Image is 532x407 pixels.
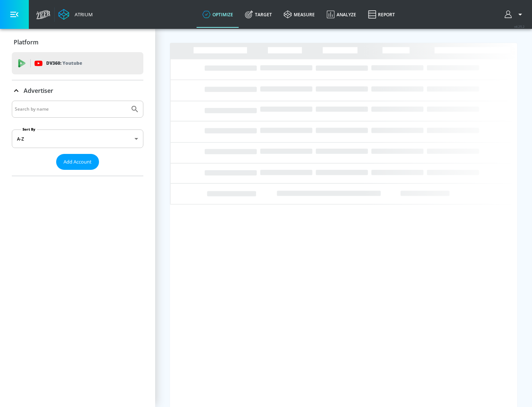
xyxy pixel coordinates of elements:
[14,38,38,46] p: Platform
[12,101,143,176] div: Advertiser
[64,158,92,166] span: Add Account
[12,52,143,74] div: DV360: Youtube
[62,59,82,67] p: Youtube
[362,1,401,28] a: Report
[12,80,143,101] div: Advertiser
[46,59,82,67] p: DV360:
[15,104,127,114] input: Search by name
[12,129,143,148] div: A-Z
[239,1,278,28] a: Target
[12,170,143,176] nav: list of Advertiser
[72,11,93,18] div: Atrium
[21,127,37,132] label: Sort By
[12,32,143,53] div: Platform
[278,1,321,28] a: measure
[321,1,362,28] a: Analyze
[514,24,525,28] span: v 4.25.2
[24,87,53,95] p: Advertiser
[58,9,93,20] a: Atrium
[197,1,239,28] a: optimize
[56,154,99,170] button: Add Account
